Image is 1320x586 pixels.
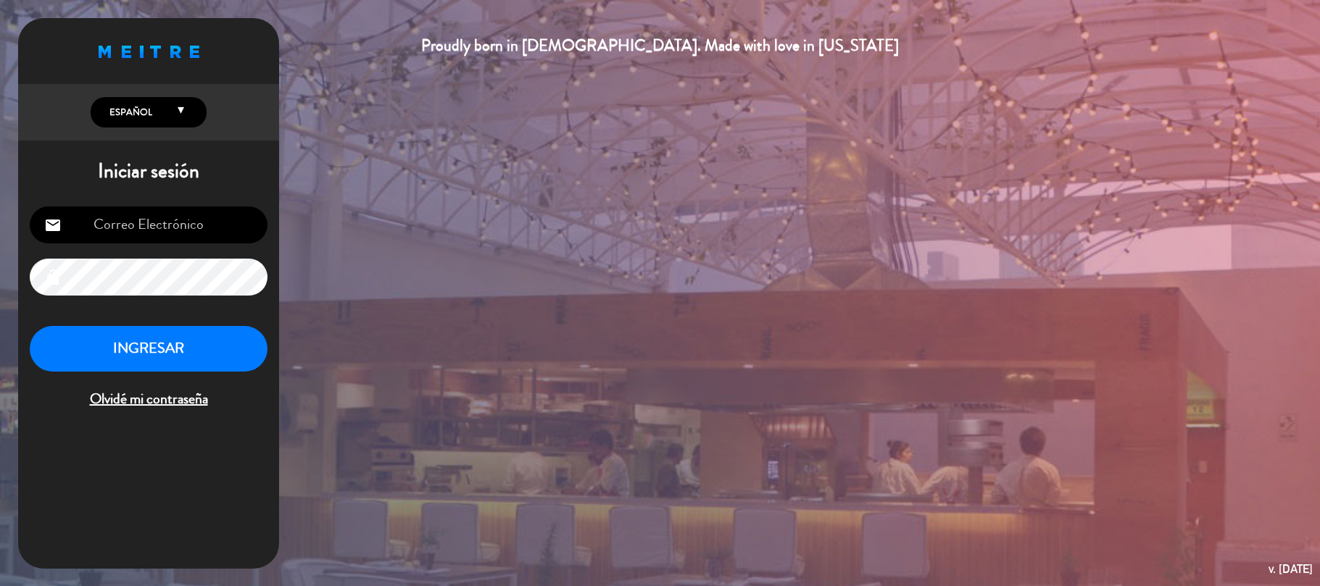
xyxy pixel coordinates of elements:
[44,217,62,234] i: email
[44,269,62,286] i: lock
[30,326,267,372] button: INGRESAR
[30,206,267,243] input: Correo Electrónico
[1269,559,1313,579] div: v. [DATE]
[18,159,279,184] h1: Iniciar sesión
[106,105,152,120] span: Español
[30,388,267,411] span: Olvidé mi contraseña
